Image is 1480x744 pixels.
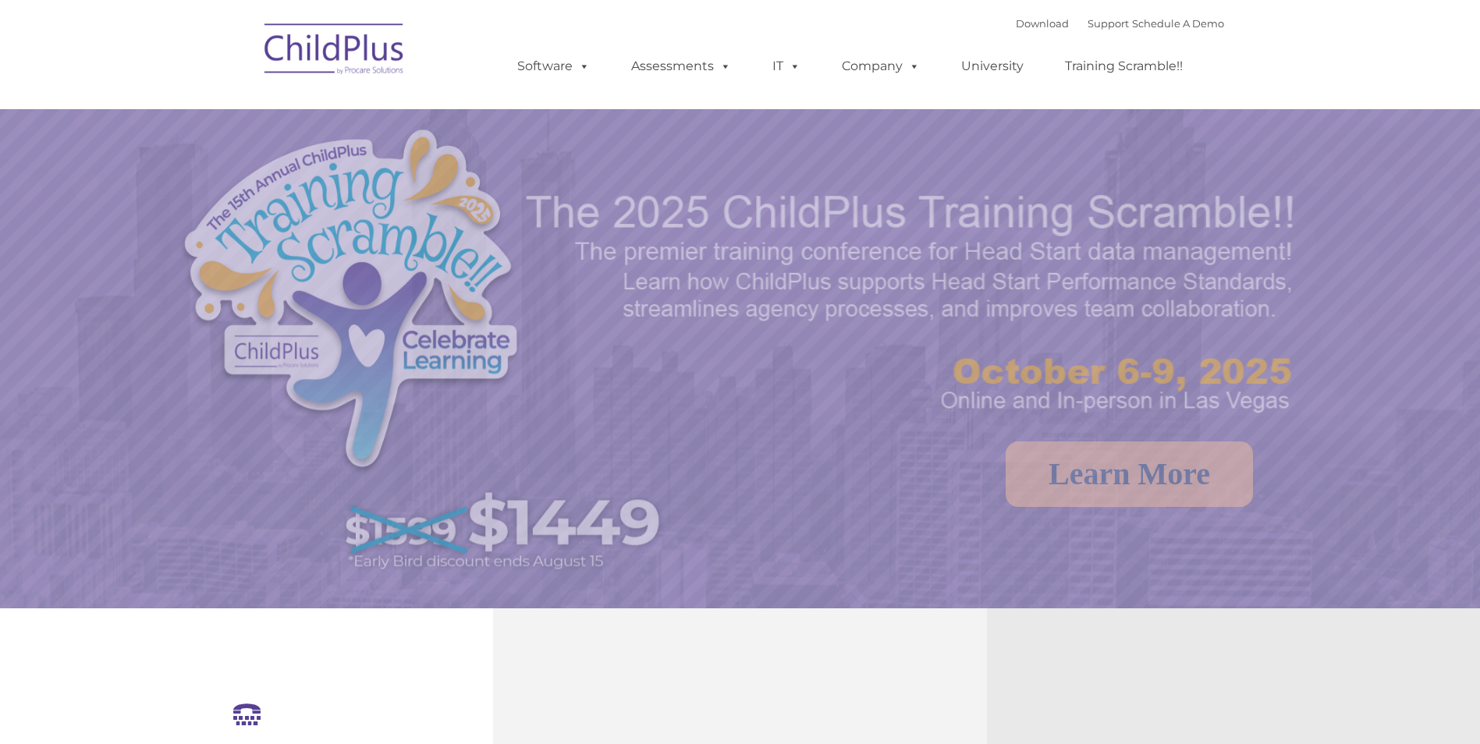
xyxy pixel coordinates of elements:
[826,51,935,82] a: Company
[1016,17,1069,30] a: Download
[257,12,413,90] img: ChildPlus by Procare Solutions
[616,51,747,82] a: Assessments
[1016,17,1224,30] font: |
[757,51,816,82] a: IT
[502,51,605,82] a: Software
[946,51,1039,82] a: University
[1132,17,1224,30] a: Schedule A Demo
[1088,17,1129,30] a: Support
[1049,51,1198,82] a: Training Scramble!!
[1006,441,1253,507] a: Learn More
